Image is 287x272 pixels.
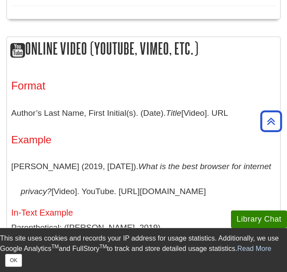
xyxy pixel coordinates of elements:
[11,101,276,126] p: Author’s Last Name, First Initial(s). (Date). [Video]. URL
[11,80,276,92] h3: Format
[51,244,59,250] sup: TM
[166,108,181,117] i: Title
[231,210,287,228] button: Library Chat
[11,154,276,204] p: [PERSON_NAME] (2019, [DATE]). [Video]. YouTube. [URL][DOMAIN_NAME]
[7,37,280,62] h2: Online Video (YouTube, Vimeo, Etc.)
[257,115,285,127] a: Back to Top
[100,244,107,250] sup: TM
[237,245,271,252] a: Read More
[11,222,276,234] p: Parenthetical: ([PERSON_NAME], 2019)
[11,134,276,145] h4: Example
[11,208,276,217] h5: In-Text Example
[5,254,22,267] button: Close
[21,162,271,196] i: What is the best browser for internet privacy?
